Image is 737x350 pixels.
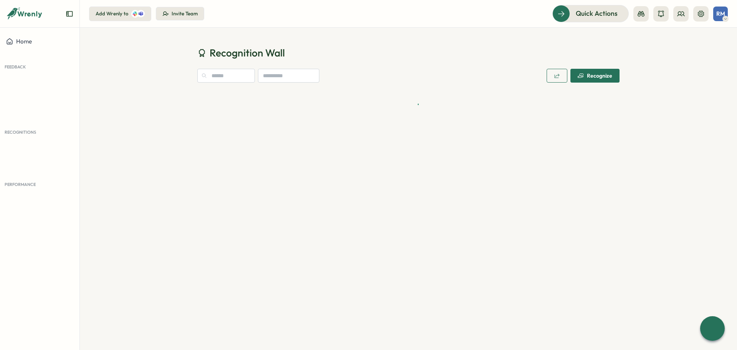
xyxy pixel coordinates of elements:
[713,7,728,21] button: RM
[16,38,32,45] span: Home
[172,10,198,17] div: Invite Team
[210,46,285,60] span: Recognition Wall
[716,10,725,17] span: RM
[578,73,612,79] div: Recognize
[96,10,128,17] div: Add Wrenly to
[570,69,620,83] button: Recognize
[576,8,618,18] span: Quick Actions
[89,7,151,21] button: Add Wrenly to
[156,7,204,21] button: Invite Team
[66,10,73,18] button: Expand sidebar
[552,5,629,22] button: Quick Actions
